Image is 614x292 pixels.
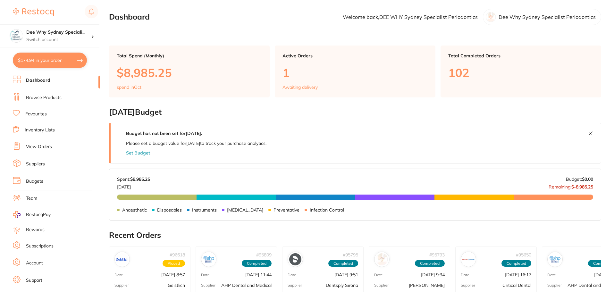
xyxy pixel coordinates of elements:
[26,277,42,284] a: Support
[126,141,266,146] p: Please set a budget value for [DATE] to track your purchase analytics.
[117,53,262,58] p: Total Spend (Monthly)
[227,207,263,213] p: [MEDICAL_DATA]
[415,260,445,267] span: Completed
[421,272,445,277] p: [DATE] 9:34
[109,231,601,240] h2: Recent Orders
[122,207,147,213] p: Anaesthetic
[25,111,47,117] a: Favourites
[109,13,150,21] h2: Dashboard
[328,260,358,267] span: Completed
[13,5,54,20] a: Restocq Logo
[461,283,475,287] p: Supplier
[26,212,51,218] span: RestocqPay
[13,211,51,218] a: RestocqPay
[582,176,593,182] strong: $0.00
[126,150,150,155] button: Set Budget
[282,85,318,90] p: Awaiting delivery
[26,95,62,101] a: Browse Products
[547,272,556,277] p: Date
[25,127,55,133] a: Inventory Lists
[163,260,185,267] span: Placed
[505,272,531,277] p: [DATE] 16:17
[326,282,358,288] p: Dentsply Sirona
[117,177,150,182] p: Spent:
[310,207,344,213] p: Infection Control
[282,53,428,58] p: Active Orders
[114,283,129,287] p: Supplier
[343,252,358,257] p: # 95795
[203,253,215,265] img: AHP Dental and Medical
[26,260,43,266] a: Account
[201,272,210,277] p: Date
[288,283,302,287] p: Supplier
[130,176,150,182] strong: $8,985.25
[288,272,296,277] p: Date
[26,161,45,167] a: Suppliers
[117,85,141,90] p: spend in Oct
[256,252,272,257] p: # 95809
[26,37,91,43] p: Switch account
[13,53,87,68] button: $174.94 in your order
[109,46,270,97] a: Total Spend (Monthly)$8,985.25spend inOct
[26,178,43,185] a: Budgets
[26,243,54,249] a: Subscriptions
[26,29,91,36] h4: Dee Why Sydney Specialist Periodontics
[571,184,593,190] strong: $-8,985.25
[502,282,531,288] p: Critical Dental
[117,182,150,189] p: [DATE]
[275,46,435,97] a: Active Orders1Awaiting delivery
[10,29,23,42] img: Dee Why Sydney Specialist Periodontics
[501,260,531,267] span: Completed
[201,283,215,287] p: Supplier
[334,272,358,277] p: [DATE] 9:51
[549,182,593,189] p: Remaining:
[462,253,475,265] img: Critical Dental
[168,282,185,288] p: Geistlich
[429,252,445,257] p: # 95793
[376,253,388,265] img: Henry Schein Halas
[157,207,182,213] p: Disposables
[192,207,217,213] p: Instruments
[409,282,445,288] p: [PERSON_NAME]
[516,252,531,257] p: # 95650
[126,130,202,136] strong: Budget has not been set for [DATE] .
[242,260,272,267] span: Completed
[114,272,123,277] p: Date
[441,46,601,97] a: Total Completed Orders102
[26,195,37,202] a: Team
[448,66,593,79] p: 102
[282,66,428,79] p: 1
[499,14,596,20] p: Dee Why Sydney Specialist Periodontics
[13,8,54,16] img: Restocq Logo
[26,144,52,150] a: View Orders
[26,227,45,233] a: Rewards
[547,283,562,287] p: Supplier
[109,108,601,117] h2: [DATE] Budget
[116,253,128,265] img: Geistlich
[549,253,561,265] img: AHP Dental and Medical
[161,272,185,277] p: [DATE] 8:57
[566,177,593,182] p: Budget:
[170,252,185,257] p: # 96618
[461,272,469,277] p: Date
[221,282,272,288] p: AHP Dental and Medical
[448,53,593,58] p: Total Completed Orders
[245,272,272,277] p: [DATE] 11:44
[26,77,50,84] a: Dashboard
[13,211,21,218] img: RestocqPay
[343,14,478,20] p: Welcome back, DEE WHY Sydney Specialist Periodontics
[273,207,299,213] p: Preventative
[374,272,383,277] p: Date
[289,253,301,265] img: Dentsply Sirona
[117,66,262,79] p: $8,985.25
[374,283,389,287] p: Supplier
